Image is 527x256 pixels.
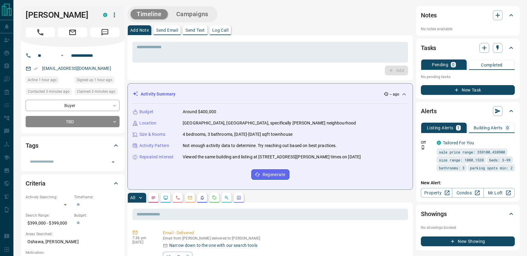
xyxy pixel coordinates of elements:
p: Completed [481,63,503,67]
p: Around $400,000 [183,109,216,115]
p: Send Text [185,28,205,32]
span: Email [58,27,87,37]
div: Criteria [26,176,120,191]
p: Log Call [212,28,228,32]
p: Oshawa, [PERSON_NAME] [26,237,120,247]
p: Narrow down to the one with our search tools [169,242,257,249]
p: Size & Rooms [139,131,166,138]
p: 4 bedrooms, 3 bathrooms, [DATE]-[DATE] sqft townhouse [183,131,292,138]
a: Property [421,188,452,198]
div: Notes [421,8,515,23]
a: Condos [452,188,483,198]
button: New Showing [421,236,515,246]
p: Areas Searched: [26,231,120,237]
p: All [130,196,135,200]
p: Timeframe: [74,194,120,200]
p: Location [139,120,156,126]
p: Budget: [74,213,120,218]
p: [GEOGRAPHIC_DATA], [GEOGRAPHIC_DATA], specifically [PERSON_NAME] neighbourhood [183,120,356,126]
span: beds: 3-99 [489,157,511,163]
svg: Push Notification Only [421,145,425,150]
p: Pending [432,63,448,67]
h2: Tasks [421,43,436,53]
svg: Calls [175,195,180,200]
span: Claimed 3 minutes ago [77,88,115,95]
svg: Notes [151,195,156,200]
div: TBD [26,116,120,127]
p: Listing Alerts [427,126,454,130]
div: Tue Oct 14 2025 [75,88,120,97]
button: Open [109,158,117,166]
button: Regenerate [251,169,289,180]
a: Tailored For You [443,140,474,145]
button: Open [59,52,66,59]
span: Message [90,27,120,37]
p: 7:36 pm [132,236,154,240]
div: Buyer [26,100,120,111]
p: Motivation: [26,250,120,255]
div: Showings [421,207,515,221]
p: No notes available [421,26,515,32]
p: 1 [457,126,460,130]
div: Tue Oct 14 2025 [75,77,120,85]
p: -- ago [390,92,399,97]
p: Email - Delivered [163,230,406,236]
h2: Tags [26,141,38,150]
span: Active 1 hour ago [28,77,57,83]
p: Search Range: [26,213,71,218]
p: [DATE] [132,240,154,244]
span: sale price range: 359100,438900 [439,149,505,155]
p: Activity Pattern [139,142,169,149]
h2: Criteria [26,178,45,188]
p: Budget [139,109,153,115]
div: Alerts [421,104,515,118]
p: New Alert: [421,180,515,186]
p: Building Alerts [474,126,503,130]
span: Contacted 3 minutes ago [28,88,70,95]
button: Timeline [131,9,168,19]
a: [EMAIL_ADDRESS][DOMAIN_NAME] [42,66,111,71]
p: Send Email [156,28,178,32]
p: Repeated Interest [139,154,174,160]
h1: [PERSON_NAME] [26,10,94,20]
svg: Listing Alerts [200,195,205,200]
span: size range: 1080,1538 [439,157,484,163]
p: No pending tasks [421,72,515,81]
p: 0 [452,63,454,67]
a: Mr.Loft [483,188,515,198]
p: Email from [PERSON_NAME] delivered to [PERSON_NAME] [163,236,406,240]
span: Call [26,27,55,37]
p: Viewed the same building and listing at [STREET_ADDRESS][PERSON_NAME] times on [DATE] [183,154,361,160]
p: No showings booked [421,225,515,230]
svg: Opportunities [224,195,229,200]
button: Campaigns [170,9,214,19]
p: Actively Searching: [26,194,71,200]
p: Not enough activity data to determine. Try reaching out based on best practices. [183,142,337,149]
div: Tasks [421,41,515,55]
span: Signed up 1 hour ago [77,77,112,83]
svg: Agent Actions [236,195,241,200]
div: condos.ca [437,141,441,145]
p: Activity Summary [141,91,175,97]
div: Tags [26,138,120,153]
span: bathrooms: 3 [439,165,464,171]
svg: Email Verified [34,67,38,71]
svg: Requests [212,195,217,200]
div: Tue Oct 14 2025 [26,88,72,97]
svg: Lead Browsing Activity [163,195,168,200]
div: Activity Summary-- ago [133,88,408,100]
h2: Showings [421,209,447,219]
p: 0 [506,126,509,130]
p: Add Note [130,28,149,32]
span: parking spots min: 2 [470,165,513,171]
h2: Alerts [421,106,437,116]
h2: Notes [421,10,437,20]
button: New Task [421,85,515,95]
div: condos.ca [103,13,107,17]
p: $399,000 - $399,000 [26,218,71,228]
p: Off [421,140,433,145]
svg: Emails [188,195,192,200]
div: Tue Oct 14 2025 [26,77,72,85]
